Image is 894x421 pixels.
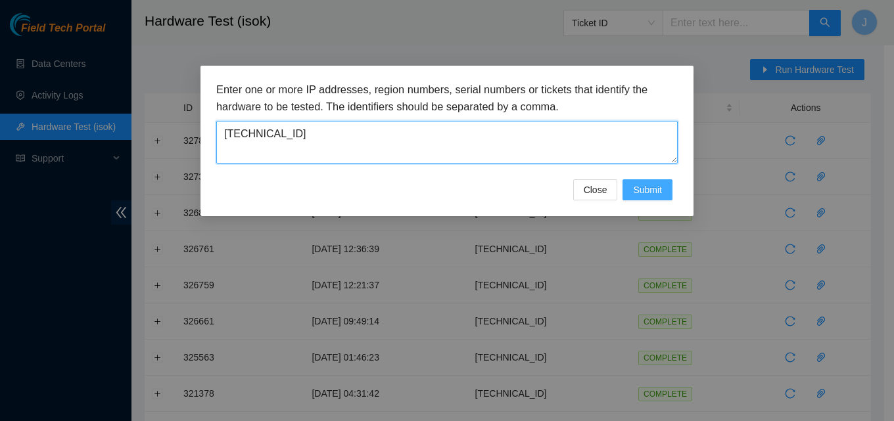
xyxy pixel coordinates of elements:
[584,183,607,197] span: Close
[633,183,662,197] span: Submit
[216,81,678,115] h3: Enter one or more IP addresses, region numbers, serial numbers or tickets that identify the hardw...
[623,179,672,200] button: Submit
[216,121,678,164] textarea: [TECHNICAL_ID]
[573,179,618,200] button: Close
